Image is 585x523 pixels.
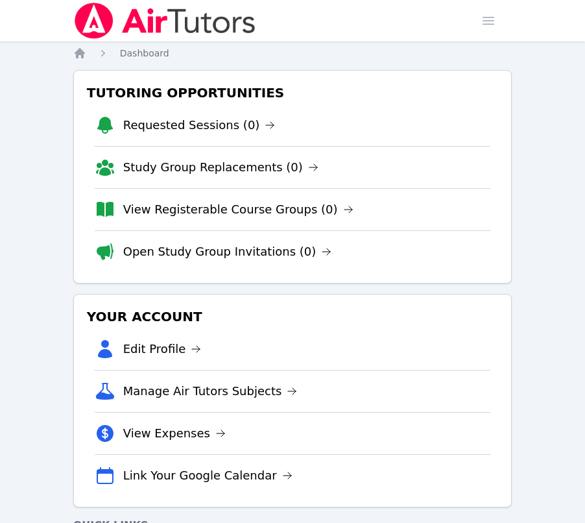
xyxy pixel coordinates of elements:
[73,3,257,39] img: Air Tutors
[123,467,292,485] a: Link Your Google Calendar
[123,243,332,261] a: Open Study Group Invitations (0)
[123,340,202,358] a: Edit Profile
[73,47,512,60] nav: Breadcrumb
[120,48,169,58] span: Dashboard
[123,201,353,219] a: View Registerable Course Groups (0)
[120,47,169,60] a: Dashboard
[123,382,298,400] a: Manage Air Tutors Subjects
[84,81,501,104] h3: Tutoring Opportunities
[123,424,226,443] a: View Expenses
[123,158,318,176] a: Study Group Replacements (0)
[84,305,501,328] h3: Your Account
[123,116,276,134] a: Requested Sessions (0)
